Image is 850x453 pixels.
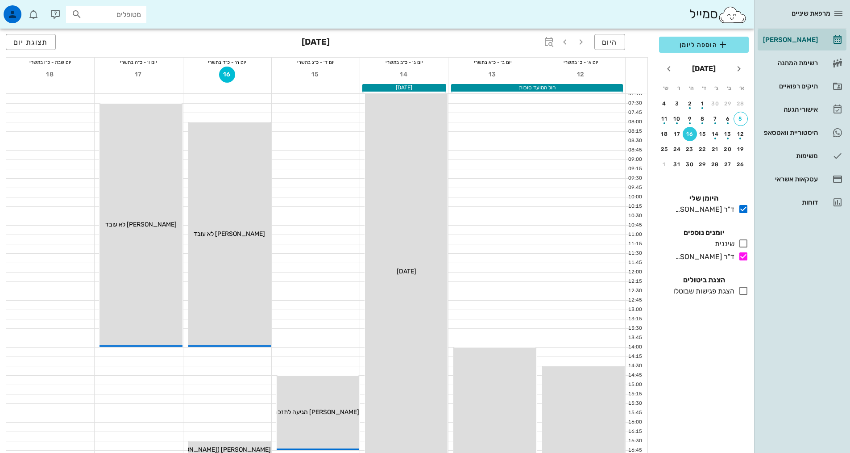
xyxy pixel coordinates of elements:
div: 12:00 [626,268,644,276]
button: 17 [670,127,684,141]
span: היום [602,38,618,46]
div: 29 [721,101,735,107]
button: 23 [683,142,697,156]
div: היסטוריית וואטסאפ [761,129,818,136]
div: 6 [721,116,735,122]
th: ג׳ [711,80,722,96]
button: 28 [734,96,748,111]
a: רשימת המתנה [758,52,846,74]
a: תיקים רפואיים [758,75,846,97]
span: 12 [573,71,589,78]
span: 13 [485,71,501,78]
div: 11:00 [626,231,644,239]
span: מרפאת שיניים [792,9,830,17]
span: 16 [219,71,235,78]
h3: [DATE] [302,34,330,52]
div: 13:00 [626,306,644,314]
div: 11 [657,116,672,122]
span: הוספה ליומן [666,39,742,50]
div: 27 [721,161,735,168]
button: 6 [721,112,735,126]
div: 28 [708,161,722,168]
a: משימות [758,145,846,167]
div: 2 [683,101,697,107]
button: 17 [131,67,147,83]
div: 12 [734,131,748,137]
div: 26 [734,161,748,168]
div: עסקאות אשראי [761,176,818,183]
div: 7 [708,116,722,122]
div: 15:30 [626,400,644,407]
button: 8 [696,112,710,126]
div: הצגת פגישות שבוטלו [670,286,734,297]
div: 20 [721,146,735,152]
button: 12 [573,67,589,83]
button: 26 [734,157,748,172]
h4: יומנים נוספים [659,227,749,238]
div: 13:15 [626,315,644,323]
span: 17 [131,71,147,78]
div: יום א׳ - כ׳ בתשרי [537,58,625,67]
div: 09:30 [626,175,644,182]
div: 15 [696,131,710,137]
div: 16:00 [626,419,644,426]
button: 19 [734,142,748,156]
div: 08:00 [626,118,644,126]
button: 4 [657,96,672,111]
div: 9 [683,116,697,122]
div: יום שבת - כ״ו בתשרי [6,58,94,67]
button: 1 [657,157,672,172]
th: א׳ [736,80,748,96]
div: 07:30 [626,100,644,107]
div: 24 [670,146,684,152]
div: 21 [708,146,722,152]
div: 30 [683,161,697,168]
div: 11:15 [626,240,644,248]
button: 31 [670,157,684,172]
button: 13 [485,67,501,83]
div: 31 [670,161,684,168]
button: 15 [696,127,710,141]
div: 25 [657,146,672,152]
button: 13 [721,127,735,141]
div: 10:45 [626,222,644,229]
div: 11:45 [626,259,644,267]
div: 1 [696,101,710,107]
div: 18 [657,131,672,137]
button: 18 [42,67,58,83]
button: 12 [734,127,748,141]
span: תצוגת יום [13,38,48,46]
div: 11:30 [626,250,644,257]
div: יום ו׳ - כ״ה בתשרי [95,58,182,67]
button: 25 [657,142,672,156]
div: 17 [670,131,684,137]
div: 07:45 [626,109,644,117]
div: 14 [708,131,722,137]
div: 12:30 [626,287,644,295]
div: 09:15 [626,165,644,173]
div: 14:00 [626,344,644,351]
button: 30 [708,96,722,111]
div: 09:00 [626,156,644,164]
button: 2 [683,96,697,111]
div: 10:30 [626,212,644,220]
button: 15 [308,67,324,83]
div: 15:45 [626,409,644,417]
button: 11 [657,112,672,126]
div: 5 [734,116,747,122]
div: 09:45 [626,184,644,192]
button: הוספה ליומן [659,37,749,53]
button: 14 [396,67,412,83]
div: רשימת המתנה [761,59,818,67]
button: 18 [657,127,672,141]
button: 21 [708,142,722,156]
div: 10:15 [626,203,644,210]
span: חול המועד סוכות [519,84,556,91]
button: 5 [734,112,748,126]
img: SmileCloud logo [718,6,747,24]
span: 14 [396,71,412,78]
div: סמייל [689,5,747,24]
button: 10 [670,112,684,126]
span: 15 [308,71,324,78]
th: ב׳ [723,80,735,96]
